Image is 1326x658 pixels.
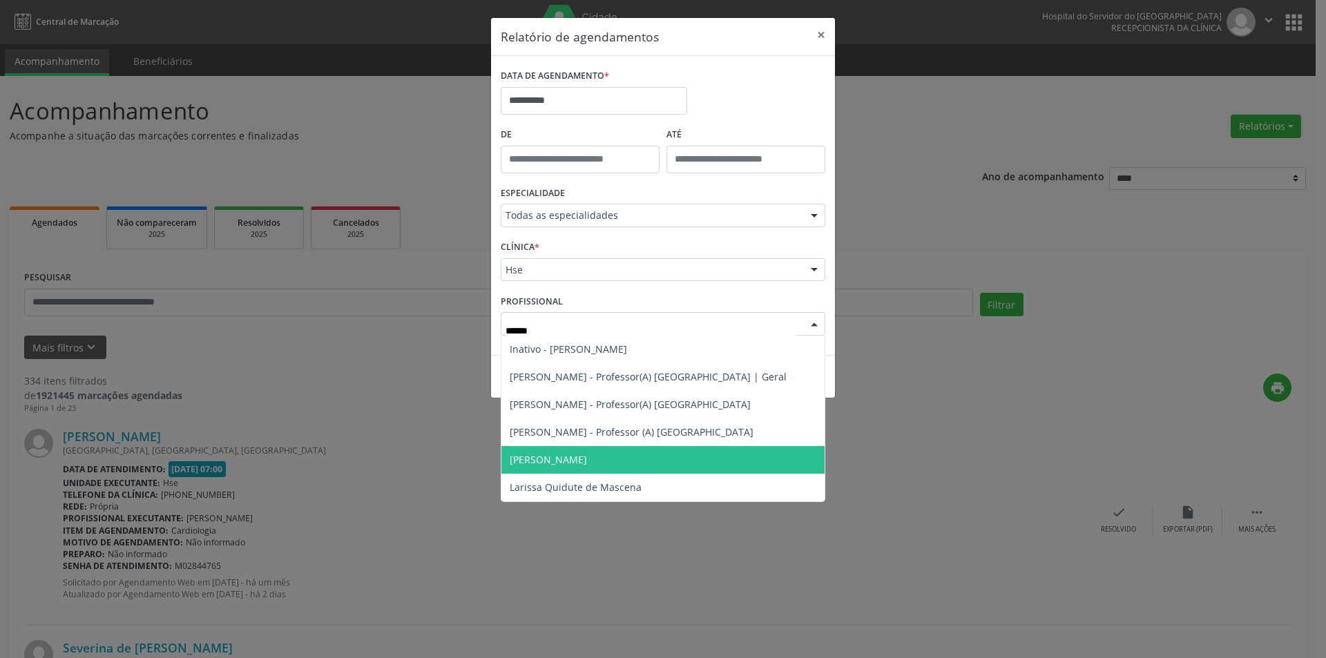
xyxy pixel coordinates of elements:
label: PROFISSIONAL [501,291,563,312]
label: ATÉ [666,124,825,146]
label: CLÍNICA [501,237,539,258]
span: Inativo - [PERSON_NAME] [510,342,627,356]
label: De [501,124,660,146]
span: [PERSON_NAME] - Professor (A) [GEOGRAPHIC_DATA] [510,425,753,438]
span: Hse [506,263,797,277]
span: [PERSON_NAME] - Professor(A) [GEOGRAPHIC_DATA] | Geral [510,370,787,383]
span: [PERSON_NAME] - Professor(A) [GEOGRAPHIC_DATA] [510,398,751,411]
button: Close [807,18,835,52]
span: [PERSON_NAME] [510,453,587,466]
label: DATA DE AGENDAMENTO [501,66,609,87]
span: Larissa Quidute de Mascena [510,481,642,494]
span: Todas as especialidades [506,209,797,222]
h5: Relatório de agendamentos [501,28,659,46]
label: ESPECIALIDADE [501,183,565,204]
